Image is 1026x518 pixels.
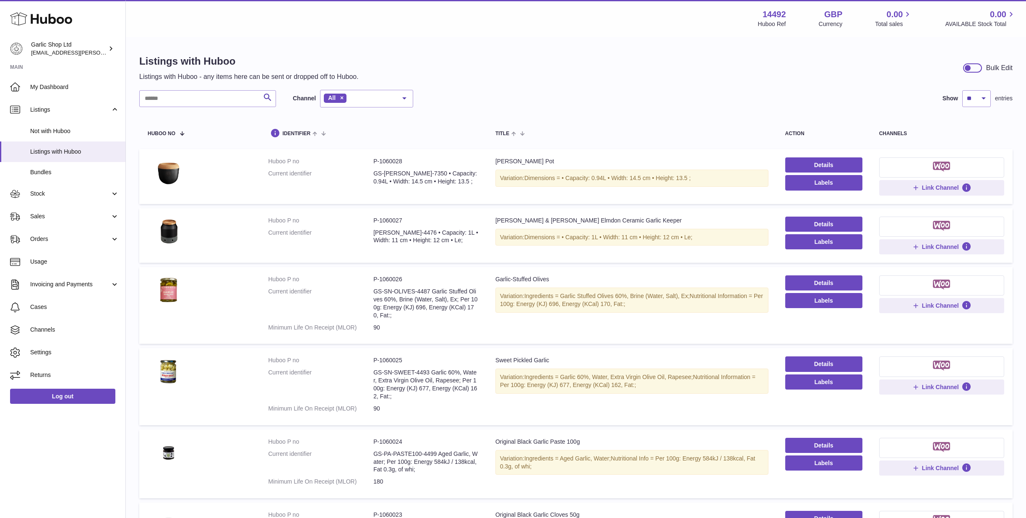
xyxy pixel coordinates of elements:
[524,374,693,380] span: Ingredients = Garlic 60%, Water, Extra Virgin Olive Oil, Rapesee;
[30,83,119,91] span: My Dashboard
[139,72,359,81] p: Listings with Huboo - any items here can be sent or dropped off to Huboo.
[990,9,1006,20] span: 0.00
[495,217,768,225] div: [PERSON_NAME] & [PERSON_NAME] Elmdon Ceramic Garlic Keeper
[268,275,373,283] dt: Huboo P no
[268,229,373,245] dt: Current identifier
[785,438,862,453] a: Details
[148,275,190,305] img: Garlic-Stuffed Olives
[495,369,768,394] div: Variation:
[293,94,316,102] label: Channel
[933,280,950,290] img: woocommerce-small.png
[148,438,190,468] img: Original Black Garlic Paste 100g
[922,243,959,251] span: Link Channel
[31,49,168,56] span: [EMAIL_ADDRESS][PERSON_NAME][DOMAIN_NAME]
[933,442,950,452] img: woocommerce-small.png
[268,450,373,474] dt: Current identifier
[879,180,1004,195] button: Link Channel
[373,170,479,186] dd: GS-[PERSON_NAME]-7350 • Capacity: 0.94L • Width: 14.5 cm • Height: 13.5 ;
[282,131,310,136] span: identifier
[373,324,479,332] dd: 90
[495,170,768,187] div: Variation:
[30,148,119,156] span: Listings with Huboo
[30,235,110,243] span: Orders
[875,20,912,28] span: Total sales
[373,288,479,319] dd: GS-SN-OLIVES-4487 Garlic Stuffed Olives 60%, Brine (Water, Salt), Ex; Per 100g: Energy (KJ) 696, ...
[373,450,479,474] dd: GS-PA-PASTE100-4499 Aged Garlic, Water; Per 100g: Energy 584kJ / 138kcal, Fat 0.3g, of whi;
[30,106,110,114] span: Listings
[887,9,903,20] span: 0.00
[495,275,768,283] div: Garlic-Stuffed Olives
[268,478,373,486] dt: Minimum Life On Receipt (MLOR)
[10,42,23,55] img: alec.veit@garlicshop.co.uk
[763,9,786,20] strong: 14492
[148,217,190,246] img: Cole & Mason Elmdon Ceramic Garlic Keeper
[785,217,862,232] a: Details
[945,9,1016,28] a: 0.00 AVAILABLE Stock Total
[922,302,959,309] span: Link Channel
[879,239,1004,254] button: Link Channel
[495,229,768,246] div: Variation:
[10,389,115,404] a: Log out
[268,217,373,225] dt: Huboo P no
[785,293,862,308] button: Labels
[268,438,373,446] dt: Huboo P no
[922,383,959,391] span: Link Channel
[373,369,479,400] dd: GS-SN-SWEET-4493 Garlic 60%, Water, Extra Virgin Olive Oil, Rapesee; Per 100g: Energy (KJ) 677, E...
[495,356,768,364] div: Sweet Pickled Garlic
[30,371,119,379] span: Returns
[148,131,175,136] span: Huboo no
[524,293,690,299] span: Ingredients = Garlic Stuffed Olives 60%, Brine (Water, Salt), Ex;
[933,221,950,231] img: woocommerce-small.png
[495,450,768,475] div: Variation:
[268,288,373,319] dt: Current identifier
[986,63,1013,73] div: Bulk Edit
[373,217,479,225] dd: P-1060027
[373,405,479,413] dd: 90
[879,379,1004,395] button: Link Channel
[875,9,912,28] a: 0.00 Total sales
[148,157,190,187] img: Emile Henry Garlic Pot
[373,438,479,446] dd: P-1060024
[30,190,110,198] span: Stock
[819,20,843,28] div: Currency
[30,127,119,135] span: Not with Huboo
[373,478,479,486] dd: 180
[139,55,359,68] h1: Listings with Huboo
[758,20,786,28] div: Huboo Ref
[268,369,373,400] dt: Current identifier
[785,275,862,290] a: Details
[495,157,768,165] div: [PERSON_NAME] Pot
[30,280,110,288] span: Invoicing and Payments
[524,175,691,181] span: Dimensions = • Capacity: 0.94L • Width: 14.5 cm • Height: 13.5 ;
[373,229,479,245] dd: [PERSON_NAME]-4476 • Capacity: 1L • Width: 11 cm • Height: 12 cm • Le;
[31,41,107,57] div: Garlic Shop Ltd
[30,303,119,311] span: Cases
[922,464,959,472] span: Link Channel
[943,94,958,102] label: Show
[785,157,862,173] a: Details
[268,324,373,332] dt: Minimum Life On Receipt (MLOR)
[785,455,862,471] button: Labels
[30,212,110,220] span: Sales
[373,356,479,364] dd: P-1060025
[995,94,1013,102] span: entries
[495,288,768,313] div: Variation:
[785,175,862,190] button: Labels
[495,131,509,136] span: title
[524,234,693,241] span: Dimensions = • Capacity: 1L • Width: 11 cm • Height: 12 cm • Le;
[500,293,763,307] span: Nutritional Information = Per 100g: Energy (KJ) 696, Energy (KCal) 170, Fat:;
[785,131,862,136] div: action
[824,9,842,20] strong: GBP
[30,348,119,356] span: Settings
[524,455,611,462] span: Ingredients = Aged Garlic, Water;
[879,298,1004,313] button: Link Channel
[268,356,373,364] dt: Huboo P no
[328,94,336,101] span: All
[933,162,950,172] img: woocommerce-small.png
[30,168,119,176] span: Bundles
[30,326,119,334] span: Channels
[785,374,862,390] button: Labels
[30,258,119,266] span: Usage
[879,460,1004,476] button: Link Channel
[945,20,1016,28] span: AVAILABLE Stock Total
